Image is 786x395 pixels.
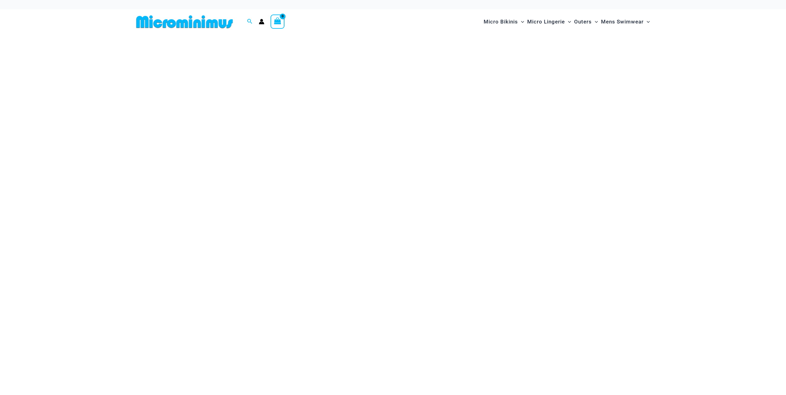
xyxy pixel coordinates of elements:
span: Mens Swimwear [601,14,644,30]
span: Menu Toggle [644,14,650,30]
span: Micro Bikinis [484,14,518,30]
a: Search icon link [247,18,253,26]
span: Menu Toggle [518,14,524,30]
span: Outers [574,14,592,30]
span: Micro Lingerie [527,14,565,30]
a: Mens SwimwearMenu ToggleMenu Toggle [599,12,651,31]
img: MM SHOP LOGO FLAT [134,15,235,29]
a: View Shopping Cart, empty [271,15,285,29]
a: OutersMenu ToggleMenu Toggle [573,12,599,31]
span: Menu Toggle [592,14,598,30]
span: Menu Toggle [565,14,571,30]
a: Account icon link [259,19,264,24]
a: Micro BikinisMenu ToggleMenu Toggle [482,12,526,31]
nav: Site Navigation [481,11,653,32]
a: Micro LingerieMenu ToggleMenu Toggle [526,12,573,31]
